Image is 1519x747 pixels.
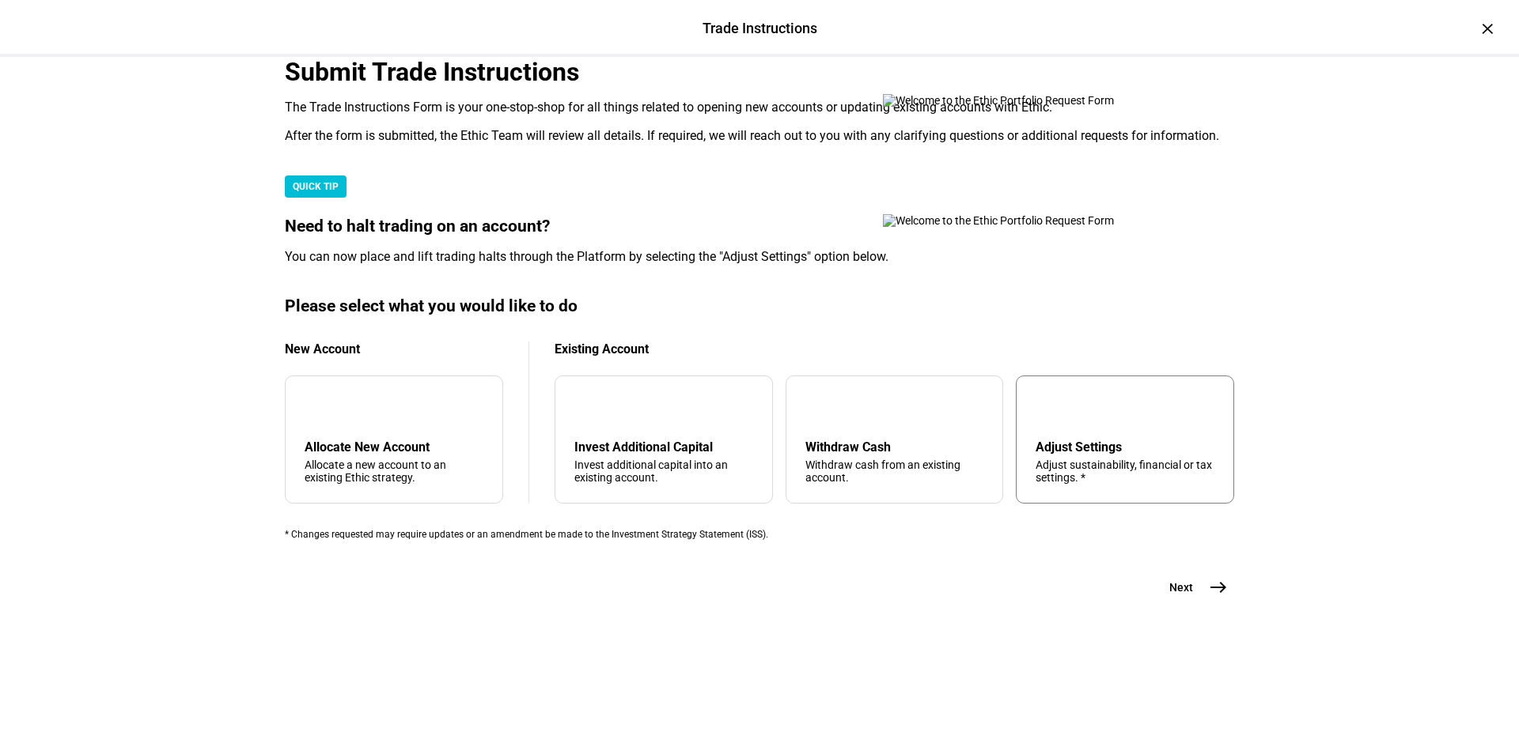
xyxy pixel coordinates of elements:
[285,249,1234,265] div: You can now place and lift trading halts through the Platform by selecting the "Adjust Settings" ...
[1150,572,1234,603] button: Next
[809,398,828,417] mat-icon: arrow_upward
[285,217,1234,236] div: Need to halt trading on an account?
[1475,16,1500,41] div: ×
[883,94,1168,107] img: Welcome to the Ethic Portfolio Request Form
[1036,458,1214,484] div: Adjust sustainability, financial or tax settings. *
[285,175,347,198] div: QUICK TIP
[285,128,1234,144] div: After the form is submitted, the Ethic Team will review all details. If required, we will reach o...
[805,440,984,455] div: Withdraw Cash
[285,529,1234,540] div: * Changes requested may require updates or an amendment be made to the Investment Strategy Statem...
[285,100,1234,115] div: The Trade Instructions Form is your one-stop-shop for all things related to opening new accounts ...
[305,458,483,484] div: Allocate a new account to an existing Ethic strategy.
[308,398,327,417] mat-icon: add
[285,57,1234,87] div: Submit Trade Instructions
[574,458,753,484] div: Invest additional capital into an existing account.
[805,458,984,484] div: Withdraw cash from an existing account.
[703,18,817,39] div: Trade Instructions
[305,440,483,455] div: Allocate New Account
[578,398,597,417] mat-icon: arrow_downward
[574,440,753,455] div: Invest Additional Capital
[883,214,1168,227] img: Welcome to the Ethic Portfolio Request Form
[285,296,1234,316] div: Please select what you would like to do
[1036,395,1061,421] mat-icon: tune
[1209,578,1228,597] mat-icon: east
[1036,440,1214,455] div: Adjust Settings
[285,341,503,357] div: New Account
[1169,579,1193,595] span: Next
[555,341,1234,357] div: Existing Account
